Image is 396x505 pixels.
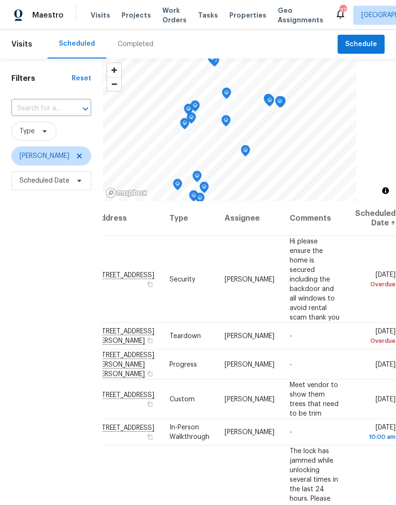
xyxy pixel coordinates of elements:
span: - [290,429,292,436]
span: [PERSON_NAME] [225,333,274,340]
span: Tasks [198,12,218,19]
button: Copy Address [146,280,154,288]
span: Toggle attribution [383,185,388,196]
button: Copy Address [146,433,154,441]
div: Map marker [207,53,217,68]
div: Map marker [264,94,273,108]
th: Assignee [217,201,282,236]
span: Visits [11,34,32,55]
button: Zoom out [107,77,121,91]
div: 10:00 am [355,432,396,442]
span: Work Orders [162,6,187,25]
span: - [290,333,292,340]
span: Scheduled Date [19,176,69,185]
span: [DATE] [376,361,396,368]
button: Schedule [338,35,385,54]
div: Overdue [355,279,396,289]
button: Open [79,102,92,116]
button: Copy Address [146,336,154,345]
span: Geo Assignments [278,6,323,25]
div: Map marker [192,171,202,185]
div: Map marker [180,118,189,133]
button: Copy Address [146,399,154,408]
span: In-Person Walkthrough [170,424,209,440]
th: Address [94,201,162,236]
div: Map marker [199,182,209,196]
div: Map marker [173,179,182,194]
button: Zoom in [107,63,121,77]
div: 37 [339,6,346,15]
th: Comments [282,201,348,236]
span: [PERSON_NAME] [225,276,274,282]
canvas: Map [103,58,356,201]
span: [DATE] [355,424,396,442]
span: [DATE] [376,396,396,402]
th: Type [162,201,217,236]
span: [PERSON_NAME] [19,151,69,161]
div: Map marker [265,95,274,110]
a: Mapbox homepage [105,187,147,198]
div: Reset [72,74,91,83]
span: Maestro [32,10,64,20]
span: Teardown [170,333,201,340]
span: Properties [229,10,266,20]
div: Map marker [241,145,250,160]
span: Schedule [345,39,377,50]
div: Overdue [355,336,396,346]
span: Security [170,276,195,282]
span: [DATE] [355,328,396,346]
div: Map marker [190,100,200,115]
div: Map marker [221,115,231,130]
span: [DATE] [355,271,396,289]
span: Meet vendor to show them trees that need to be trim [290,381,339,417]
span: [PERSON_NAME] [225,429,274,436]
button: Copy Address [146,369,154,378]
h1: Filters [11,74,72,83]
span: Type [19,126,35,136]
div: Map marker [275,96,284,111]
span: [PERSON_NAME] [225,396,274,402]
span: Visits [91,10,110,20]
button: Toggle attribution [380,185,391,196]
div: Map marker [184,104,193,118]
div: Map marker [189,190,198,205]
span: Custom [170,396,195,402]
span: - [290,361,292,368]
div: Map marker [195,193,205,207]
span: Hi please ensure the home is secured including the backdoor and all windows to avoid rental scam ... [290,238,339,320]
span: [PERSON_NAME] [225,361,274,368]
span: Projects [122,10,151,20]
div: Map marker [222,87,231,102]
div: Completed [118,39,153,49]
span: Progress [170,361,197,368]
div: Scheduled [59,39,95,49]
th: Scheduled Date ↑ [348,201,396,236]
input: Search for an address... [11,101,65,116]
div: Map marker [187,112,196,127]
